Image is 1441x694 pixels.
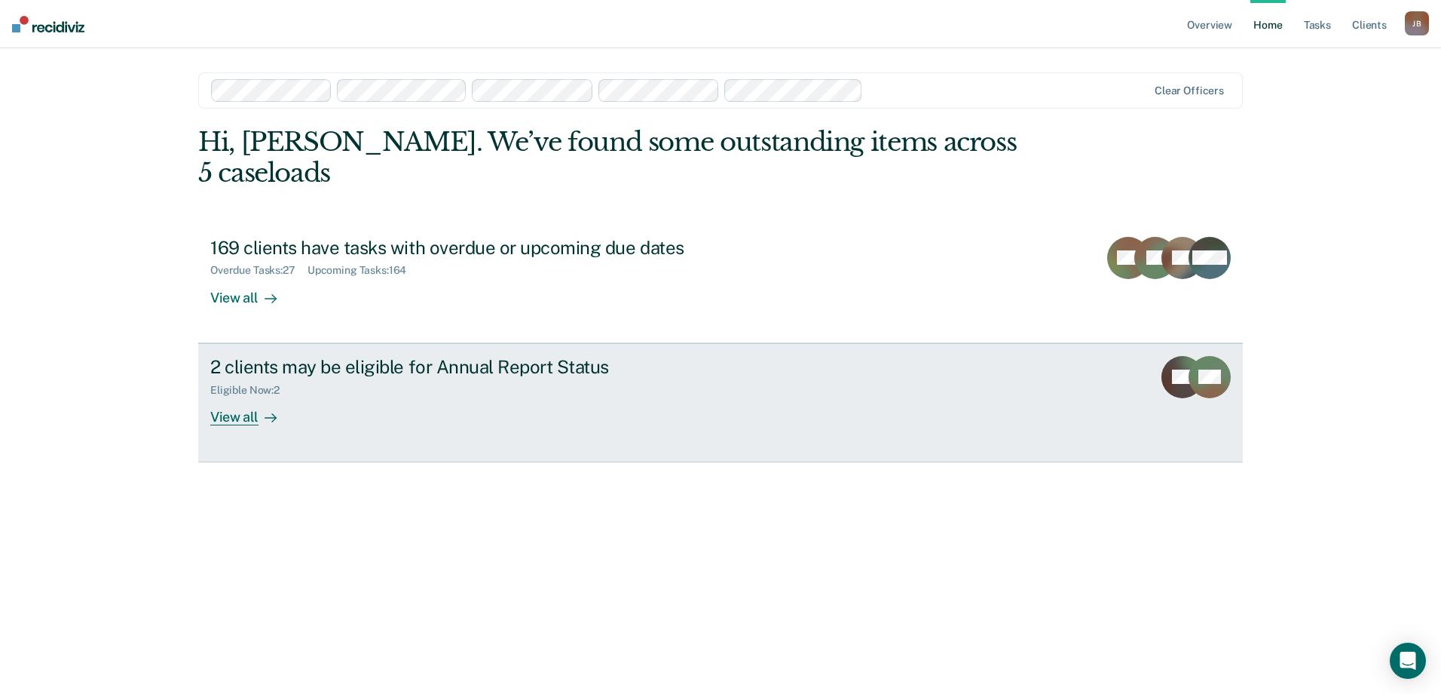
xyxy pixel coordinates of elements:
[307,264,419,277] div: Upcoming Tasks : 164
[210,384,292,397] div: Eligible Now : 2
[1405,11,1429,35] div: J B
[1390,643,1426,679] div: Open Intercom Messenger
[210,237,739,259] div: 169 clients have tasks with overdue or upcoming due dates
[1155,84,1224,97] div: Clear officers
[12,16,84,32] img: Recidiviz
[198,127,1034,189] div: Hi, [PERSON_NAME]. We’ve found some outstanding items across 5 caseloads
[210,396,295,425] div: View all
[198,225,1243,343] a: 169 clients have tasks with overdue or upcoming due datesOverdue Tasks:27Upcoming Tasks:164View all
[210,277,295,306] div: View all
[210,264,307,277] div: Overdue Tasks : 27
[1405,11,1429,35] button: JB
[210,356,739,378] div: 2 clients may be eligible for Annual Report Status
[198,343,1243,462] a: 2 clients may be eligible for Annual Report StatusEligible Now:2View all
